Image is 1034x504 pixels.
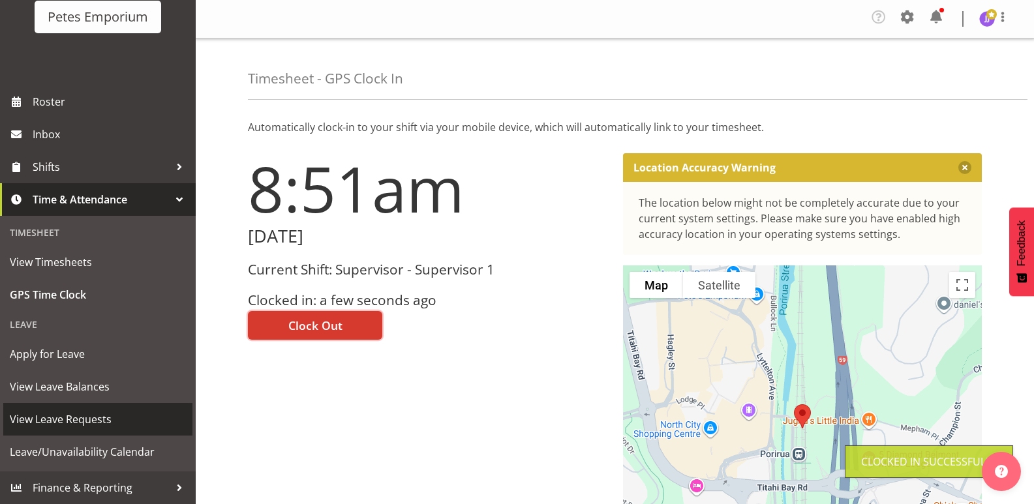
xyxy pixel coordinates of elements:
span: Shifts [33,157,170,177]
a: View Leave Balances [3,370,192,403]
span: View Leave Balances [10,377,186,396]
a: Apply for Leave [3,338,192,370]
h3: Current Shift: Supervisor - Supervisor 1 [248,262,607,277]
div: Leave [3,311,192,338]
a: Leave/Unavailability Calendar [3,436,192,468]
div: Timesheet [3,219,192,246]
h1: 8:51am [248,153,607,224]
a: View Leave Requests [3,403,192,436]
span: View Leave Requests [10,409,186,429]
img: help-xxl-2.png [995,465,1008,478]
img: janelle-jonkers702.jpg [979,11,995,27]
h3: Clocked in: a few seconds ago [248,293,607,308]
span: Leave/Unavailability Calendar [10,442,186,462]
button: Show street map [630,272,683,298]
a: View Timesheets [3,246,192,278]
button: Show satellite imagery [683,272,755,298]
button: Feedback - Show survey [1009,207,1034,296]
span: View Timesheets [10,252,186,272]
button: Toggle fullscreen view [949,272,975,298]
span: Finance & Reporting [33,478,170,497]
span: Clock Out [288,317,342,334]
span: Time & Attendance [33,190,170,209]
button: Close message [958,161,971,174]
p: Location Accuracy Warning [633,161,776,174]
div: Clocked in Successfully [861,454,997,469]
span: GPS Time Clock [10,285,186,304]
span: Feedback [1016,220,1027,266]
p: Automatically clock-in to your shift via your mobile device, which will automatically link to you... [248,119,982,135]
h2: [DATE] [248,226,607,246]
span: Inbox [33,125,189,144]
span: Roster [33,92,189,111]
div: Petes Emporium [48,7,148,27]
h4: Timesheet - GPS Clock In [248,71,403,86]
a: GPS Time Clock [3,278,192,311]
div: The location below might not be completely accurate due to your current system settings. Please m... [639,195,967,242]
button: Clock Out [248,311,382,340]
span: Apply for Leave [10,344,186,364]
